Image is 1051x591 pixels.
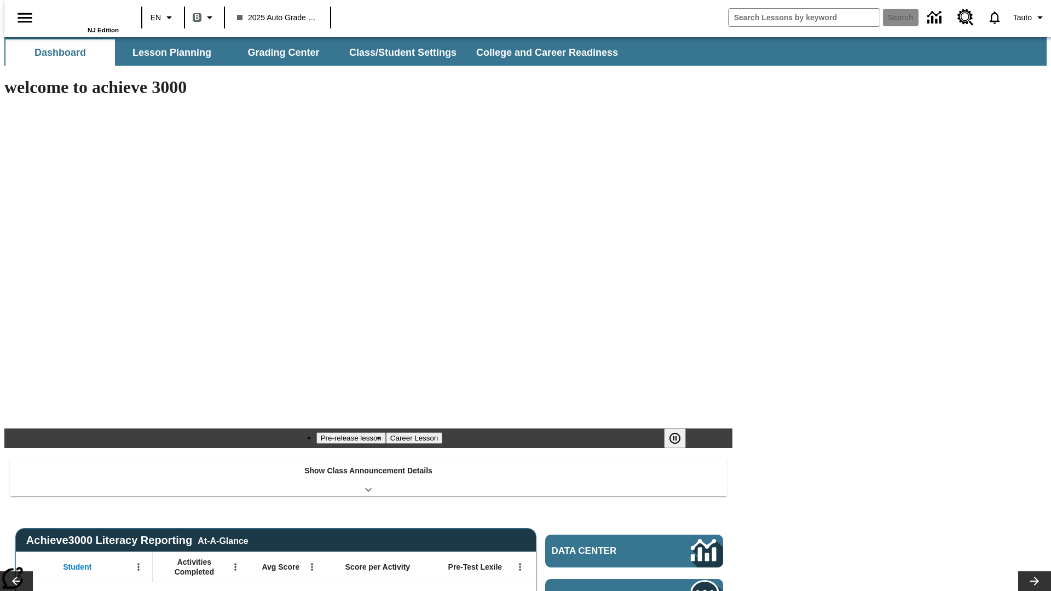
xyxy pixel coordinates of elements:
[48,5,119,27] a: Home
[146,8,181,27] button: Language: EN, Select a language
[552,546,654,557] span: Data Center
[4,39,628,66] div: SubNavbar
[386,432,442,444] button: Slide 2 Career Lesson
[48,4,119,33] div: Home
[1013,12,1032,24] span: Tauto
[10,459,727,496] div: Show Class Announcement Details
[237,12,318,24] span: 2025 Auto Grade 1 B
[63,562,91,572] span: Student
[117,39,227,66] button: Lesson Planning
[194,10,200,24] span: B
[26,534,249,547] span: Achieve3000 Literacy Reporting
[198,534,248,546] div: At-A-Glance
[304,465,432,477] p: Show Class Announcement Details
[921,3,951,33] a: Data Center
[664,428,697,448] div: Pause
[4,77,732,97] h1: welcome to achieve 3000
[229,39,338,66] button: Grading Center
[512,559,528,575] button: Open Menu
[951,3,980,32] a: Resource Center, Will open in new tab
[5,39,115,66] button: Dashboard
[345,562,411,572] span: Score per Activity
[9,2,41,34] button: Open side menu
[4,37,1047,66] div: SubNavbar
[1018,571,1051,591] button: Lesson carousel, Next
[130,559,147,575] button: Open Menu
[1009,8,1051,27] button: Profile/Settings
[545,535,723,567] a: Data Center
[448,562,503,572] span: Pre-Test Lexile
[158,557,230,577] span: Activities Completed
[664,428,686,448] button: Pause
[316,432,386,444] button: Slide 1 Pre-release lesson
[227,559,244,575] button: Open Menu
[467,39,627,66] button: College and Career Readiness
[188,8,221,27] button: Boost Class color is gray green. Change class color
[729,9,880,26] input: search field
[151,12,161,24] span: EN
[304,559,320,575] button: Open Menu
[262,562,299,572] span: Avg Score
[88,27,119,33] span: NJ Edition
[980,3,1009,32] a: Notifications
[340,39,465,66] button: Class/Student Settings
